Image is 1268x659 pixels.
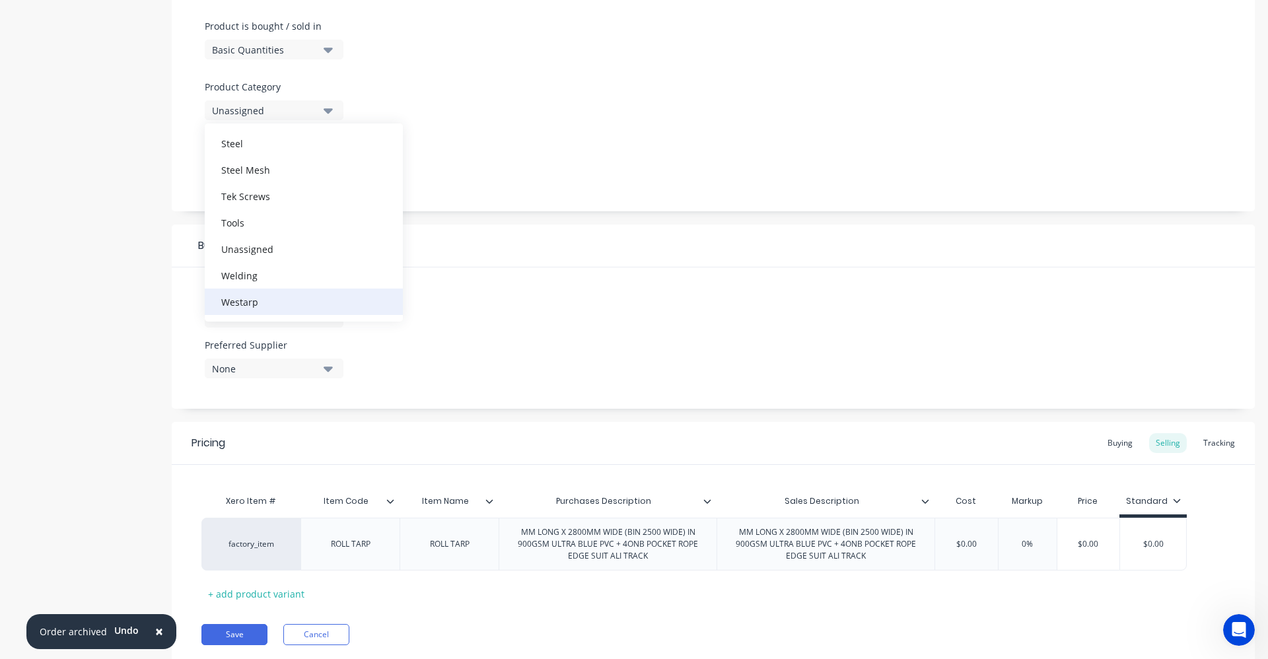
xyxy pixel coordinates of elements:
div: factory_itemROLL TARPROLL TARPMM LONG X 2800MM WIDE (BIN 2500 WIDE) IN 900GSM ULTRA BLUE PVC + 4O... [201,518,1187,571]
div: Selling [1149,433,1187,453]
div: Unassigned [212,104,318,118]
div: Purchases Description [499,485,709,518]
div: factory_item [215,538,287,550]
div: Westarp [205,289,403,315]
div: ROLL TARP [417,536,483,553]
button: Save [201,624,267,645]
div: Tek Screws [205,183,403,209]
div: Close [232,6,256,30]
div: Price [1057,488,1120,514]
button: None [205,359,343,378]
div: $0.00 [1120,528,1186,561]
div: None [212,362,318,376]
div: Order archived [40,625,107,639]
button: Close [142,616,176,648]
button: Cancel [283,624,349,645]
div: Cost [934,488,998,514]
div: $0.00 [1055,528,1121,561]
span: × [155,622,163,641]
div: Item Name [400,488,499,514]
div: Purchases Description [499,488,717,514]
iframe: Intercom live chat [1223,614,1255,646]
div: MM LONG X 2800MM WIDE (BIN 2500 WIDE) IN 900GSM ULTRA BLUE PVC + 4ONB POCKET ROPE EDGE SUIT ALI T... [722,524,929,565]
div: Steel Mesh [205,156,403,183]
div: + add product variant [201,584,311,604]
div: 0% [995,528,1061,561]
button: Basic Quantities [205,40,343,59]
div: MM LONG X 2800MM WIDE (BIN 2500 WIDE) IN 900GSM ULTRA BLUE PVC + 4ONB POCKET ROPE EDGE SUIT ALI T... [505,524,711,565]
div: Item Code [300,485,392,518]
div: Buying [1101,433,1139,453]
div: Steel [205,130,403,156]
label: Preferred Supplier [205,338,343,352]
label: Product Category [205,80,337,94]
div: Standard [1126,495,1181,507]
div: Basic Quantities [212,43,318,57]
div: ROLL TARP [318,536,384,553]
div: Pricing [192,435,225,451]
div: Sales Description [717,488,934,514]
button: Undo [107,621,146,641]
div: Item Code [300,488,400,514]
div: Sales Description [717,485,927,518]
div: Item Name [400,485,491,518]
div: Tools [205,209,403,236]
button: go back [9,5,34,30]
button: Unassigned [205,100,343,120]
div: Buying [172,225,1255,267]
div: Unassigned [205,236,403,262]
label: Product is bought / sold in [205,19,337,33]
div: $0.00 [933,528,999,561]
div: Welding [205,262,403,289]
div: Xero Item # [201,488,300,514]
div: Tracking [1197,433,1242,453]
div: Markup [998,488,1057,514]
